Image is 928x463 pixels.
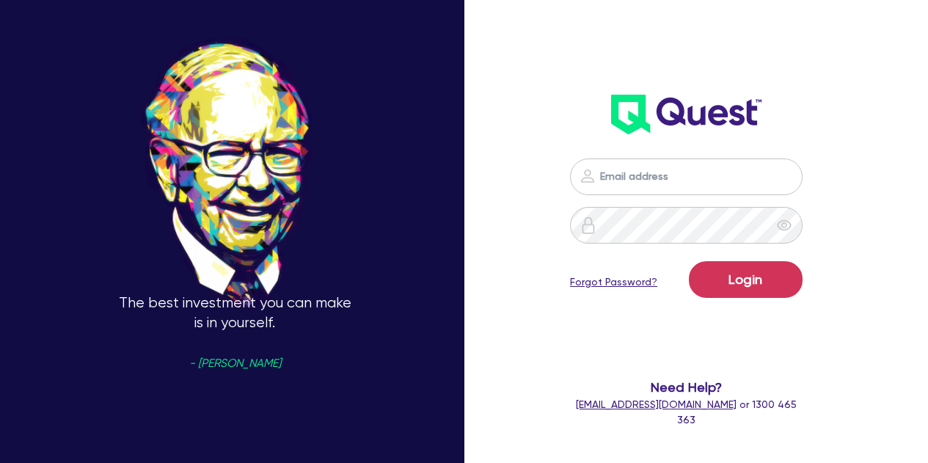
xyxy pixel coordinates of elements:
img: icon-password [580,216,597,234]
a: [EMAIL_ADDRESS][DOMAIN_NAME] [576,398,737,410]
span: Need Help? [570,377,802,397]
span: or 1300 465 363 [576,398,797,426]
button: Login [689,261,803,298]
span: - [PERSON_NAME] [189,358,281,369]
input: Email address [570,158,802,195]
a: Forgot Password? [570,274,657,290]
img: wH2k97JdezQIQAAAABJRU5ErkJggg== [611,95,761,134]
span: eye [777,218,792,233]
img: icon-password [579,167,596,185]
